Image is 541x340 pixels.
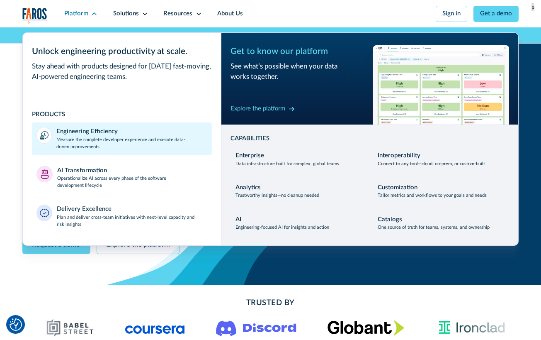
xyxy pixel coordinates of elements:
div: Enterprise [235,151,264,160]
a: AnalyticsTrustworthy insights—no cleanup needed [230,179,366,204]
div: Platform [64,9,88,18]
img: Logo of the communication platform Discord. [216,319,297,336]
p: Connect to any tool—cloud, on-prem, or custom-built [378,161,485,168]
p: Plan and deliver cross-team initiatives with next-level capacity and risk insights [57,214,207,228]
img: Ironclad Logo [435,318,509,337]
div: Analytics [235,183,261,192]
a: AI TransformationOperationalize AI across every phase of the software development lifecycle [32,161,211,194]
img: Logo of the online learning platform Coursera. [125,321,185,334]
div: Unlock engineering productivity at scale. [32,45,211,58]
a: Engineering EfficiencyMeasure the complete developer experience and execute data-driven improvements [32,122,211,155]
a: CustomizationTailor metrics and workflows to your goals and needs [373,179,509,204]
p: Trustworthy insights—no cleanup needed [235,192,319,199]
div: Solutions [113,9,139,18]
div: Customization [378,183,417,192]
a: home [22,8,47,24]
nav: Platform [22,27,519,245]
a: InteroperabilityConnect to any tool—cloud, on-prem, or custom-built [373,147,509,172]
img: Revisit consent button [10,318,22,331]
div: See what’s possible when your data works together. [230,61,366,82]
a: Delivery ExcellencePlan and deliver cross-team initiatives with next-level capacity and risk insi... [32,200,211,233]
a: Explore the platform [230,103,294,115]
div: CAPABILITIES [230,134,509,143]
a: Get a demo [473,6,519,22]
div: Resources [163,9,192,18]
img: Logo of the analytics and reporting company Faros. [22,8,47,24]
a: CatalogsOne source of truth for teams, systems, and ownership [373,210,509,236]
p: Tailor metrics and workflows to your goals and needs [378,192,487,199]
div: Interoperability [378,151,420,160]
a: AIEngineering-focused AI for insights and action [230,210,366,236]
div: Catalogs [378,215,402,224]
p: Engineering-focused AI for insights and action [235,224,329,231]
img: Babel Street logo png [46,318,94,337]
p: Operationalize AI across every phase of the software development lifecycle [57,175,207,189]
div: Get to know our platform [230,45,366,58]
div: AI Transformation [57,166,107,175]
div: Explore the platform [230,104,285,113]
div: Engineering Efficiency [56,127,118,136]
p: Data infrastructure built for complex, global teams [235,161,339,168]
button: Cookie Settings [10,318,22,331]
p: Measure the complete developer experience and execute data-driven improvements [56,137,207,151]
a: EnterpriseData infrastructure built for complex, global teams [230,147,366,172]
div: Delivery Excellence [57,205,112,214]
div: Stay ahead with products designed for [DATE] fast-moving, AI-powered engineering teams. [32,61,211,82]
p: One source of truth for teams, systems, and ownership [378,224,490,231]
h2: Trusted By [84,297,456,309]
div: AI [235,215,241,224]
img: Workflow productivity trends heatmap chart [373,45,509,125]
img: Globant's logo [328,320,404,335]
a: Sign in [436,6,467,22]
div: PRODUCTS [32,110,211,119]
